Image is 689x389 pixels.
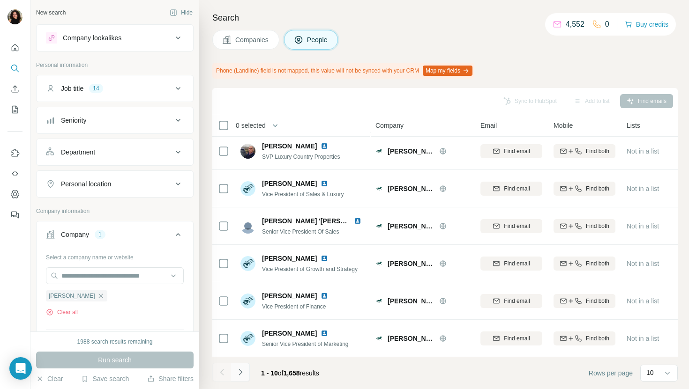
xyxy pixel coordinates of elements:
span: Not in a list [627,185,659,192]
span: Companies [235,35,270,44]
img: Avatar [240,181,255,196]
button: Seniority [37,109,193,132]
button: Company lookalikes [37,27,193,49]
span: Senior Vice President of Marketing [262,341,349,347]
button: Feedback [7,206,22,223]
img: Logo of Houlihan Lawrence [375,222,383,230]
img: Logo of Houlihan Lawrence [375,260,383,267]
span: Find both [586,147,609,155]
button: Find email [480,144,542,158]
button: Map my fields [423,66,472,76]
span: Not in a list [627,297,659,305]
span: Find email [504,334,530,343]
button: Personal location [37,173,193,195]
button: Search [7,60,22,77]
div: Company [61,230,89,239]
div: Phone (Landline) field is not mapped, this value will not be synced with your CRM [212,63,474,79]
span: 0 selected [236,121,266,130]
img: Avatar [240,294,255,308]
span: Not in a list [627,260,659,267]
div: Open Intercom Messenger [9,357,32,380]
div: 14 [89,84,103,93]
img: LinkedIn logo [321,255,328,262]
div: Department [61,147,95,157]
img: Avatar [240,219,255,234]
img: Logo of Houlihan Lawrence [375,297,383,305]
div: Job title [61,84,83,93]
span: [PERSON_NAME] [262,254,317,263]
button: Quick start [7,39,22,56]
img: LinkedIn logo [321,142,328,150]
span: Find both [586,184,609,193]
button: Find both [554,294,615,308]
img: LinkedIn logo [321,180,328,187]
span: Rows per page [589,368,633,378]
span: [PERSON_NAME] [262,329,317,338]
button: Enrich CSV [7,81,22,97]
img: Avatar [7,9,22,24]
p: 10 [646,368,654,377]
img: Logo of Houlihan Lawrence [375,335,383,342]
span: Not in a list [627,335,659,342]
div: Select a company name or website [46,250,184,262]
span: [PERSON_NAME] [262,141,317,151]
button: Use Surfe API [7,165,22,182]
div: Seniority [61,116,86,125]
p: 0 [605,19,609,30]
button: Find both [554,219,615,233]
span: Find both [586,334,609,343]
span: Find email [504,259,530,268]
span: [PERSON_NAME] [388,147,434,156]
span: Lists [627,121,640,130]
span: Find email [504,147,530,155]
span: Not in a list [627,222,659,230]
button: Hide [163,6,199,20]
span: [PERSON_NAME] [262,291,317,301]
button: Clear all [46,308,78,316]
button: Share filters [147,374,194,383]
button: Department [37,141,193,163]
button: My lists [7,101,22,118]
div: 1 [95,230,105,239]
span: of [278,369,284,377]
button: Buy credits [625,18,668,31]
span: [PERSON_NAME] [388,334,434,343]
span: Find both [586,222,609,230]
span: results [261,369,319,377]
span: SVP Luxury Country Properties [262,154,340,160]
button: Find both [554,182,615,196]
span: [PERSON_NAME] [388,221,434,231]
button: Use Surfe on LinkedIn [7,145,22,161]
button: Dashboard [7,186,22,203]
button: Find both [554,257,615,271]
p: Personal information [36,61,194,69]
span: [PERSON_NAME] [262,179,317,188]
button: Find both [554,144,615,158]
img: LinkedIn logo [321,330,328,337]
span: [PERSON_NAME] [388,259,434,268]
span: Vice President of Sales & Luxury [262,191,344,198]
button: Find email [480,257,542,271]
span: [PERSON_NAME] [49,292,95,300]
button: Find email [480,182,542,196]
img: Logo of Houlihan Lawrence [375,147,383,155]
span: 1,658 [284,369,300,377]
span: People [307,35,329,44]
span: Find both [586,259,609,268]
button: Clear [36,374,63,383]
button: Company1 [37,223,193,250]
span: Senior Vice President Of Sales [262,228,339,235]
h4: Search [212,11,678,24]
div: New search [36,8,66,17]
img: LinkedIn logo [321,292,328,300]
span: Find email [504,297,530,305]
span: Email [480,121,497,130]
button: Job title14 [37,77,193,100]
button: Navigate to next page [231,363,250,382]
span: Vice President of Growth and Strategy [262,266,358,272]
button: Find email [480,331,542,345]
span: [PERSON_NAME] [388,296,434,306]
span: Find both [586,297,609,305]
img: Logo of Houlihan Lawrence [375,185,383,192]
span: Not in a list [627,147,659,155]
